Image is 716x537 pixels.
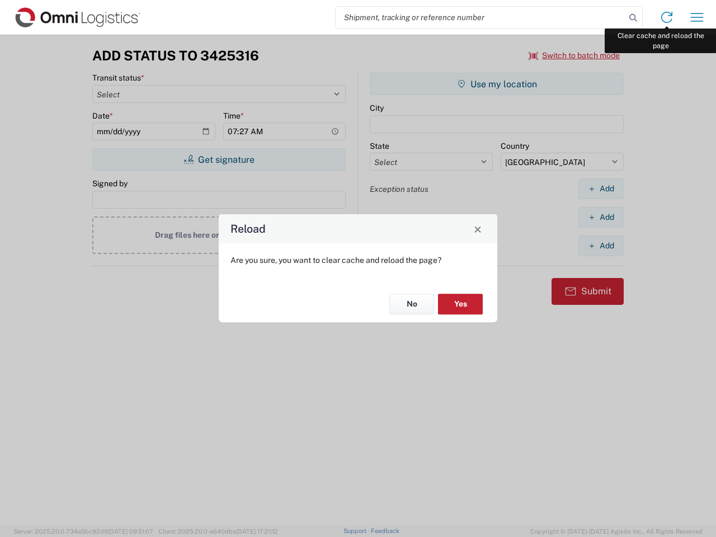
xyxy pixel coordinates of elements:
button: No [389,294,434,314]
input: Shipment, tracking or reference number [336,7,625,28]
h4: Reload [230,221,266,237]
button: Yes [438,294,483,314]
button: Close [470,221,486,237]
p: Are you sure, you want to clear cache and reload the page? [230,255,486,265]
